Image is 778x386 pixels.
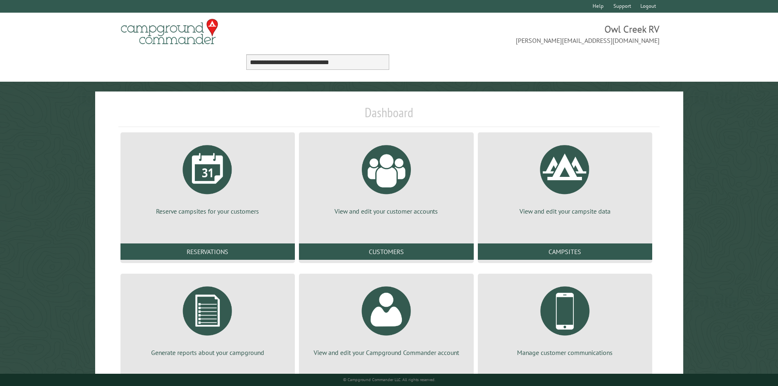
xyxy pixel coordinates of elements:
p: View and edit your Campground Commander account [309,348,464,357]
small: © Campground Commander LLC. All rights reserved. [343,377,435,382]
a: Generate reports about your campground [130,280,285,357]
a: Campsites [478,243,652,260]
a: View and edit your Campground Commander account [309,280,464,357]
a: View and edit your customer accounts [309,139,464,216]
img: Campground Commander [118,16,221,48]
a: Reserve campsites for your customers [130,139,285,216]
p: Manage customer communications [488,348,642,357]
p: Reserve campsites for your customers [130,207,285,216]
p: Generate reports about your campground [130,348,285,357]
a: Reservations [120,243,295,260]
a: Customers [299,243,473,260]
p: View and edit your campsite data [488,207,642,216]
a: View and edit your campsite data [488,139,642,216]
h1: Dashboard [118,105,660,127]
a: Manage customer communications [488,280,642,357]
p: View and edit your customer accounts [309,207,464,216]
span: Owl Creek RV [PERSON_NAME][EMAIL_ADDRESS][DOMAIN_NAME] [389,22,660,45]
